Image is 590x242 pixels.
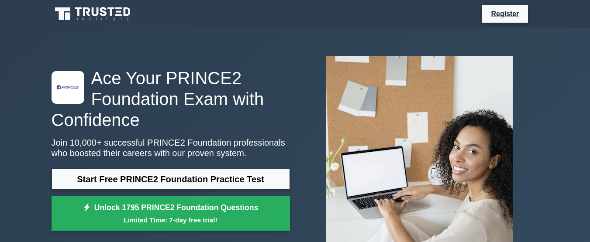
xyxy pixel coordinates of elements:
a: Start Free PRINCE2 Foundation Practice Test [52,169,290,190]
a: Register [486,8,524,19]
a: Unlock 1795 PRINCE2 Foundation QuestionsLimited Time: 7-day free trial! [52,196,290,231]
p: Join 10,000+ successful PRINCE2 Foundation professionals who boosted their careers with our prove... [52,137,290,158]
h1: Ace Your PRINCE2 Foundation Exam with Confidence [52,68,290,130]
small: Limited Time: 7-day free trial! [62,215,279,225]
